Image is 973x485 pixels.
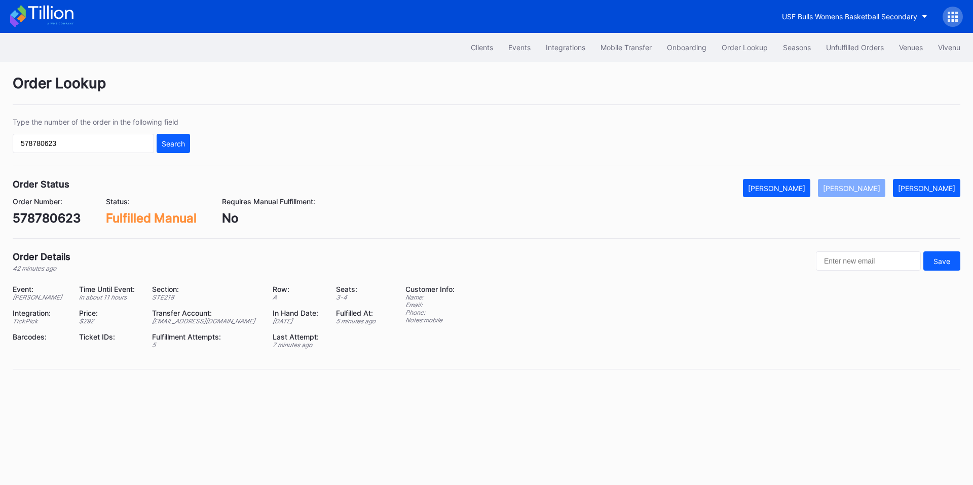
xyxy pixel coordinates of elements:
[667,43,706,52] div: Onboarding
[405,293,455,301] div: Name:
[722,43,768,52] div: Order Lookup
[775,38,818,57] button: Seasons
[13,285,66,293] div: Event:
[930,38,968,57] button: Vivenu
[782,12,917,21] div: USF Bulls Womens Basketball Secondary
[13,265,70,272] div: 42 minutes ago
[938,43,960,52] div: Vivenu
[405,316,455,324] div: Notes: mobile
[743,179,810,197] button: [PERSON_NAME]
[659,38,714,57] button: Onboarding
[13,179,69,190] div: Order Status
[463,38,501,57] button: Clients
[714,38,775,57] button: Order Lookup
[336,309,380,317] div: Fulfilled At:
[152,317,259,325] div: [EMAIL_ADDRESS][DOMAIN_NAME]
[471,43,493,52] div: Clients
[818,179,885,197] button: [PERSON_NAME]
[152,285,259,293] div: Section:
[13,197,81,206] div: Order Number:
[13,211,81,226] div: 578780623
[748,184,805,193] div: [PERSON_NAME]
[222,197,315,206] div: Requires Manual Fulfillment:
[79,332,139,341] div: Ticket IDs:
[508,43,531,52] div: Events
[13,251,70,262] div: Order Details
[13,134,154,153] input: GT59662
[898,184,955,193] div: [PERSON_NAME]
[273,293,323,301] div: A
[405,309,455,316] div: Phone:
[273,309,323,317] div: In Hand Date:
[162,139,185,148] div: Search
[336,293,380,301] div: 3 - 4
[816,251,921,271] input: Enter new email
[152,293,259,301] div: STE218
[273,341,323,349] div: 7 minutes ago
[13,118,190,126] div: Type the number of the order in the following field
[152,332,259,341] div: Fulfillment Attempts:
[336,285,380,293] div: Seats:
[79,317,139,325] div: $ 292
[818,38,891,57] button: Unfulfilled Orders
[157,134,190,153] button: Search
[893,179,960,197] button: [PERSON_NAME]
[899,43,923,52] div: Venues
[593,38,659,57] button: Mobile Transfer
[106,211,197,226] div: Fulfilled Manual
[783,43,811,52] div: Seasons
[79,293,139,301] div: in about 11 hours
[891,38,930,57] button: Venues
[933,257,950,266] div: Save
[273,285,323,293] div: Row:
[152,341,259,349] div: 5
[13,317,66,325] div: TickPick
[923,251,960,271] button: Save
[538,38,593,57] button: Integrations
[826,43,884,52] div: Unfulfilled Orders
[13,309,66,317] div: Integration:
[13,293,66,301] div: [PERSON_NAME]
[13,74,960,105] div: Order Lookup
[405,301,455,309] div: Email:
[106,197,197,206] div: Status:
[273,332,323,341] div: Last Attempt:
[501,38,538,57] button: Events
[13,332,66,341] div: Barcodes:
[336,317,380,325] div: 5 minutes ago
[601,43,652,52] div: Mobile Transfer
[152,309,259,317] div: Transfer Account:
[405,285,455,293] div: Customer Info:
[823,184,880,193] div: [PERSON_NAME]
[774,7,935,26] button: USF Bulls Womens Basketball Secondary
[79,285,139,293] div: Time Until Event:
[546,43,585,52] div: Integrations
[79,309,139,317] div: Price:
[273,317,323,325] div: [DATE]
[222,211,315,226] div: No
